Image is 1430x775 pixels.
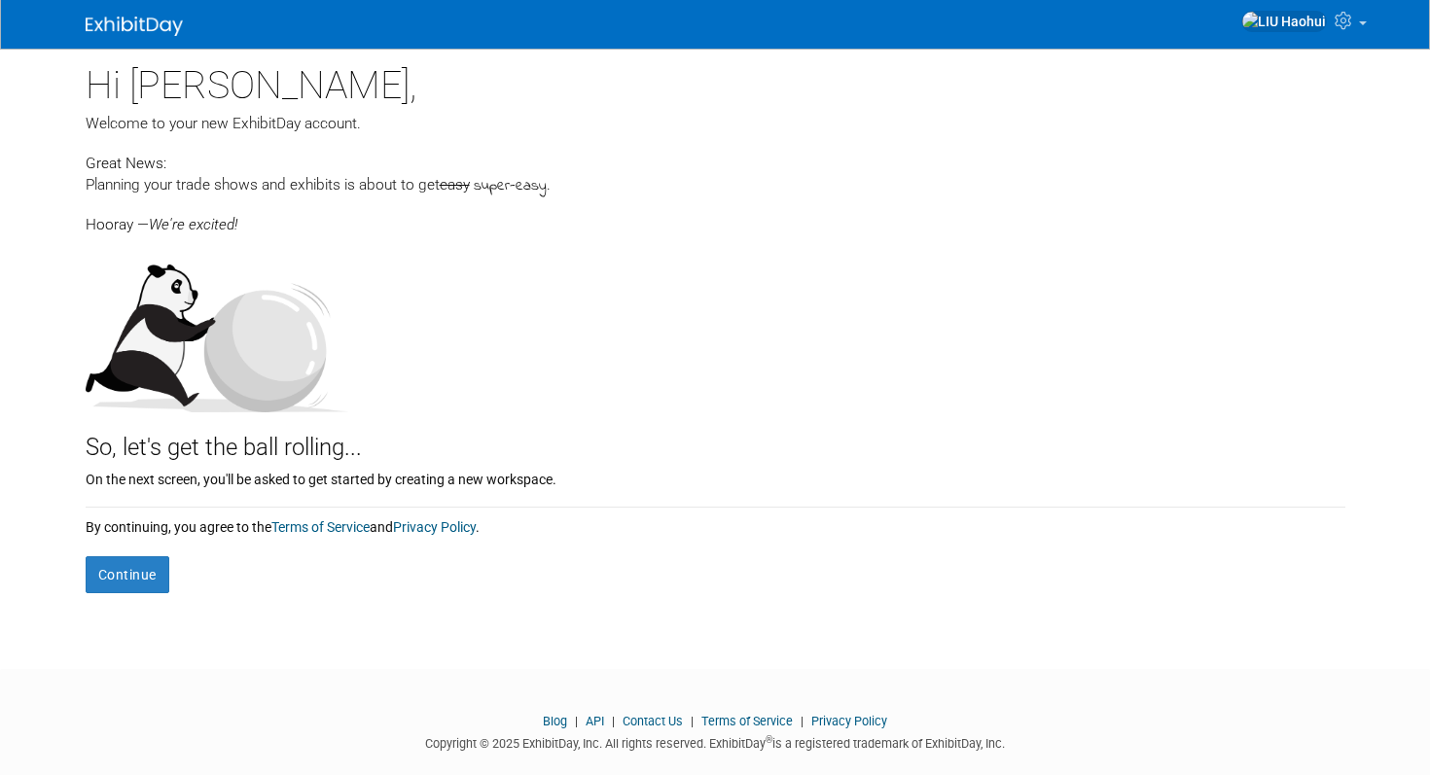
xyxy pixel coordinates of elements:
[543,714,567,728] a: Blog
[86,556,169,593] button: Continue
[766,734,772,745] sup: ®
[623,714,683,728] a: Contact Us
[586,714,604,728] a: API
[570,714,583,728] span: |
[811,714,887,728] a: Privacy Policy
[86,508,1345,537] div: By continuing, you agree to the and .
[607,714,620,728] span: |
[796,714,808,728] span: |
[686,714,698,728] span: |
[86,49,1345,113] div: Hi [PERSON_NAME],
[701,714,793,728] a: Terms of Service
[474,175,547,197] span: super-easy
[149,216,237,233] span: We're excited!
[86,412,1345,465] div: So, let's get the ball rolling...
[440,176,470,194] span: easy
[86,465,1345,489] div: On the next screen, you'll be asked to get started by creating a new workspace.
[86,245,348,412] img: Let's get the ball rolling
[1241,11,1327,32] img: LIU Haohui
[86,113,1345,134] div: Welcome to your new ExhibitDay account.
[271,519,370,535] a: Terms of Service
[86,152,1345,174] div: Great News:
[393,519,476,535] a: Privacy Policy
[86,197,1345,235] div: Hooray —
[86,174,1345,197] div: Planning your trade shows and exhibits is about to get .
[86,17,183,36] img: ExhibitDay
